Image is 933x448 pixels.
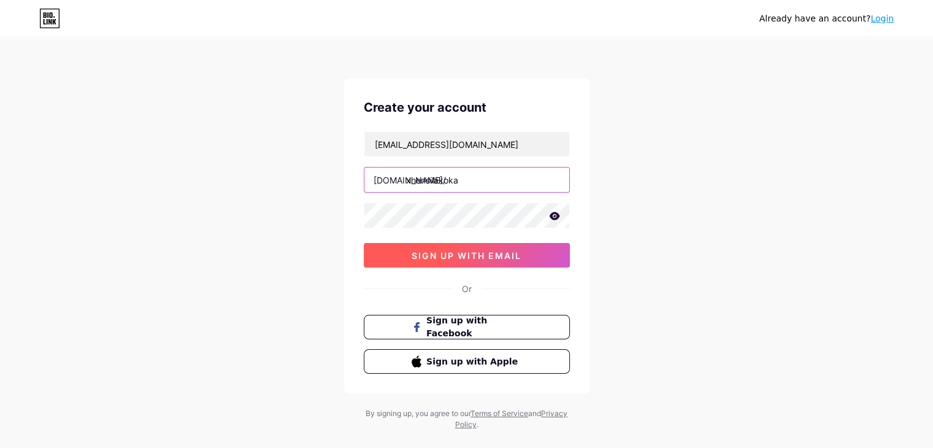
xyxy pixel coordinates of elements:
[364,243,570,268] button: sign up with email
[470,409,528,418] a: Terms of Service
[462,282,472,295] div: Or
[364,168,569,192] input: username
[870,14,894,23] a: Login
[412,250,521,261] span: sign up with email
[374,174,446,187] div: [DOMAIN_NAME]/
[364,132,569,156] input: Email
[426,355,521,368] span: Sign up with Apple
[759,12,894,25] div: Already have an account?
[364,349,570,374] button: Sign up with Apple
[363,408,571,430] div: By signing up, you agree to our and .
[364,315,570,339] button: Sign up with Facebook
[364,98,570,117] div: Create your account
[426,314,521,340] span: Sign up with Facebook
